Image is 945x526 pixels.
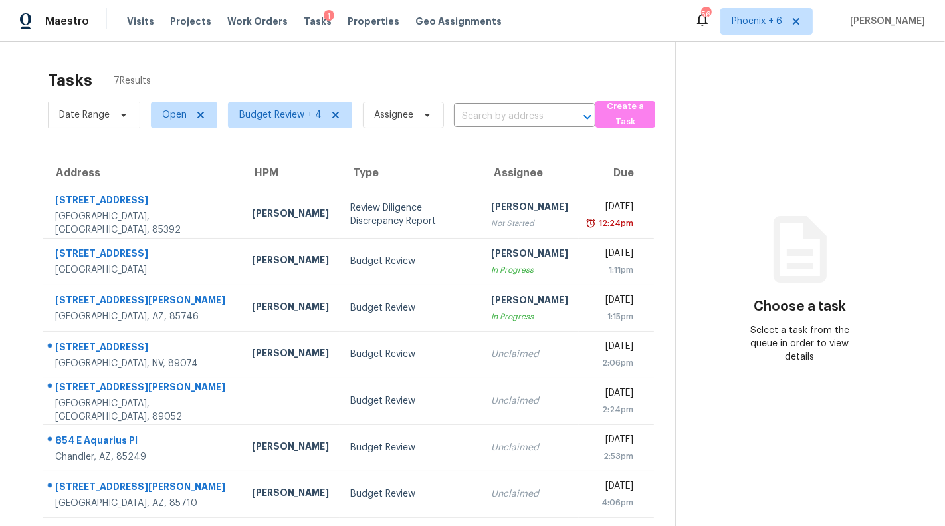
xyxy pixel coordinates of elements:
[350,301,471,315] div: Budget Review
[738,324,861,364] div: Select a task from the queue in order to view details
[480,154,579,192] th: Assignee
[491,217,568,230] div: Not Started
[114,74,151,88] span: 7 Results
[55,434,231,450] div: 854 E Aquarius Pl
[595,101,655,128] button: Create a Task
[324,10,334,23] div: 1
[340,154,481,192] th: Type
[589,433,633,450] div: [DATE]
[252,440,329,456] div: [PERSON_NAME]
[589,356,633,370] div: 2:06pm
[252,486,329,503] div: [PERSON_NAME]
[602,99,649,130] span: Create a Task
[589,293,633,310] div: [DATE]
[252,346,329,363] div: [PERSON_NAME]
[589,200,633,217] div: [DATE]
[55,380,231,397] div: [STREET_ADDRESS][PERSON_NAME]
[55,194,231,210] div: [STREET_ADDRESS]
[585,217,596,230] img: Overdue Alarm Icon
[454,106,558,127] input: Search by address
[350,201,471,228] div: Review Diligence Discrepancy Report
[491,310,568,323] div: In Progress
[491,487,568,501] div: Unclaimed
[754,300,846,313] h3: Choose a task
[55,497,231,510] div: [GEOGRAPHIC_DATA], AZ, 85710
[845,15,925,28] span: [PERSON_NAME]
[241,154,340,192] th: HPM
[55,450,231,463] div: Chandler, AZ, 85249
[732,15,782,28] span: Phoenix + 6
[578,108,597,126] button: Open
[348,15,399,28] span: Properties
[55,310,231,323] div: [GEOGRAPHIC_DATA], AZ, 85746
[48,74,92,87] h2: Tasks
[55,340,231,357] div: [STREET_ADDRESS]
[589,450,633,463] div: 2:53pm
[589,403,633,416] div: 2:24pm
[55,263,231,277] div: [GEOGRAPHIC_DATA]
[491,348,568,361] div: Unclaimed
[415,15,502,28] span: Geo Assignments
[579,154,654,192] th: Due
[589,479,633,496] div: [DATE]
[491,441,568,454] div: Unclaimed
[350,348,471,361] div: Budget Review
[491,247,568,263] div: [PERSON_NAME]
[491,394,568,408] div: Unclaimed
[252,207,329,223] div: [PERSON_NAME]
[252,253,329,270] div: [PERSON_NAME]
[55,480,231,497] div: [STREET_ADDRESS][PERSON_NAME]
[589,247,633,263] div: [DATE]
[701,8,710,21] div: 56
[45,15,89,28] span: Maestro
[589,263,633,277] div: 1:11pm
[491,200,568,217] div: [PERSON_NAME]
[491,293,568,310] div: [PERSON_NAME]
[374,108,413,122] span: Assignee
[239,108,322,122] span: Budget Review + 4
[55,397,231,424] div: [GEOGRAPHIC_DATA], [GEOGRAPHIC_DATA], 89052
[350,441,471,454] div: Budget Review
[350,487,471,501] div: Budget Review
[170,15,211,28] span: Projects
[589,310,633,323] div: 1:15pm
[589,340,633,356] div: [DATE]
[55,247,231,263] div: [STREET_ADDRESS]
[350,255,471,268] div: Budget Review
[127,15,154,28] span: Visits
[596,217,633,230] div: 12:24pm
[162,108,187,122] span: Open
[589,386,633,403] div: [DATE]
[491,263,568,277] div: In Progress
[252,300,329,317] div: [PERSON_NAME]
[55,210,231,237] div: [GEOGRAPHIC_DATA], [GEOGRAPHIC_DATA], 85392
[55,293,231,310] div: [STREET_ADDRESS][PERSON_NAME]
[43,154,241,192] th: Address
[589,496,633,509] div: 4:06pm
[59,108,110,122] span: Date Range
[304,17,332,26] span: Tasks
[55,357,231,370] div: [GEOGRAPHIC_DATA], NV, 89074
[350,394,471,408] div: Budget Review
[227,15,288,28] span: Work Orders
